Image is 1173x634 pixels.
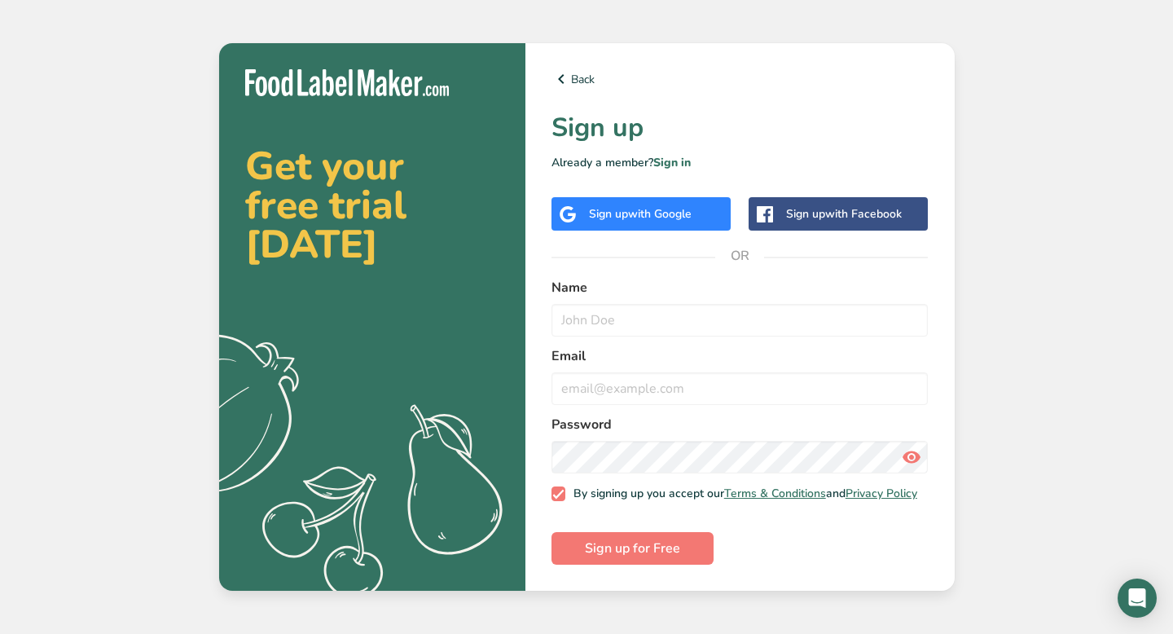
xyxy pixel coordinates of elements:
a: Privacy Policy [846,486,917,501]
a: Terms & Conditions [724,486,826,501]
img: Food Label Maker [245,69,449,96]
label: Name [551,278,929,297]
button: Sign up for Free [551,532,714,565]
span: OR [715,231,764,280]
div: Open Intercom Messenger [1118,579,1157,618]
input: John Doe [551,304,929,337]
span: By signing up you accept our and [565,487,917,501]
p: Already a member? [551,154,929,171]
input: email@example.com [551,372,929,405]
h1: Sign up [551,108,929,147]
div: Sign up [589,205,692,222]
a: Sign in [653,155,691,170]
span: with Google [628,206,692,222]
span: Sign up for Free [585,539,680,558]
a: Back [551,69,929,89]
label: Email [551,346,929,366]
label: Password [551,415,929,434]
h2: Get your free trial [DATE] [245,147,499,264]
span: with Facebook [825,206,902,222]
div: Sign up [786,205,902,222]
